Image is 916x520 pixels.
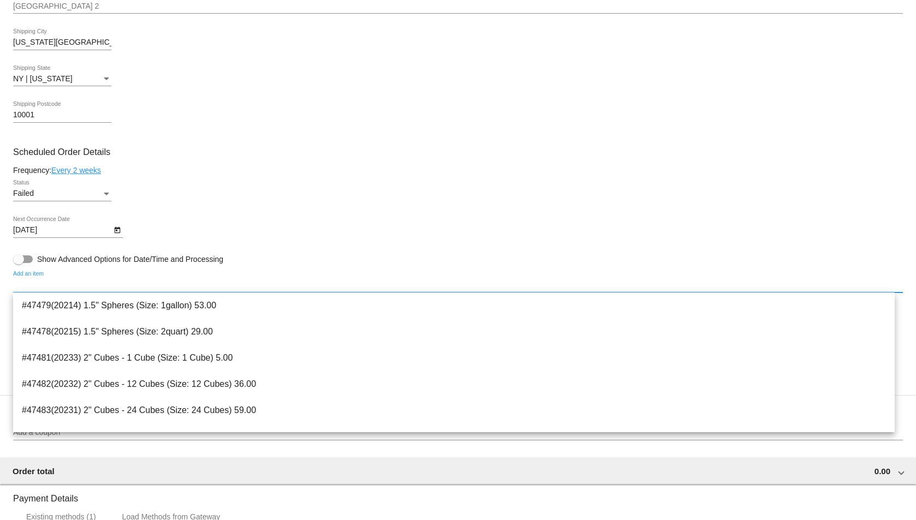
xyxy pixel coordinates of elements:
[13,189,34,198] span: Failed
[13,38,111,47] input: Shipping City
[13,166,903,175] div: Frequency:
[37,254,223,265] span: Show Advanced Options for Date/Time and Processing
[22,345,886,371] span: #47481(20233) 2" Cubes - 1 Cube (Size: 1 Cube) 5.00
[13,189,111,198] mat-select: Status
[22,423,886,450] span: #47484(20230) 2" Cubes - 48 Cubes (Size: 48 Cubes) 80.00
[13,74,73,83] span: NY | [US_STATE]
[22,397,886,423] span: #47483(20231) 2" Cubes - 24 Cubes (Size: 24 Cubes) 59.00
[13,111,111,119] input: Shipping Postcode
[13,485,903,504] h3: Payment Details
[22,319,886,345] span: #47478(20215) 1.5" Spheres (Size: 2quart) 29.00
[13,467,55,476] span: Order total
[22,292,886,319] span: #47479(20214) 1.5" Spheres (Size: 1gallon) 53.00
[51,166,101,175] a: Every 2 weeks
[22,371,886,397] span: #47482(20232) 2" Cubes - 12 Cubes (Size: 12 Cubes) 36.00
[13,2,903,11] input: Shipping Street 2
[13,280,903,289] input: Add an item
[13,75,111,83] mat-select: Shipping State
[875,467,890,476] span: 0.00
[111,224,123,235] button: Open calendar
[13,226,111,235] input: Next Occurrence Date
[13,147,903,157] h3: Scheduled Order Details
[13,428,903,437] input: Add a coupon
